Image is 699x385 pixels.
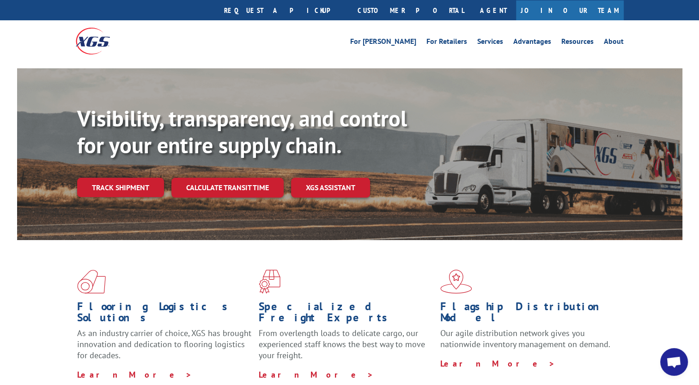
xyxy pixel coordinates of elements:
[513,38,551,48] a: Advantages
[471,0,516,20] a: Agent
[259,369,374,380] a: Learn More >
[217,0,351,20] a: Request a pickup
[259,328,433,369] p: From overlength loads to delicate cargo, our experienced staff knows the best way to move your fr...
[351,0,471,20] a: Customer Portal
[561,38,594,48] a: Resources
[77,369,192,380] a: Learn More >
[440,358,555,369] a: Learn More >
[77,301,252,328] h1: Flooring Logistics Solutions
[171,178,284,198] a: Calculate transit time
[660,348,688,376] div: Open chat
[516,0,624,20] a: Join Our Team
[291,178,370,198] a: XGS ASSISTANT
[77,270,106,294] img: xgs-icon-total-supply-chain-intelligence-red
[426,38,467,48] a: For Retailers
[350,38,416,48] a: For [PERSON_NAME]
[77,104,407,159] b: Visibility, transparency, and control for your entire supply chain.
[440,328,610,349] span: Our agile distribution network gives you nationwide inventory management on demand.
[259,301,433,328] h1: Specialized Freight Experts
[604,38,624,48] a: About
[77,178,164,197] a: Track shipment
[77,328,251,361] span: As an industry carrier of choice, XGS has brought innovation and dedication to flooring logistics...
[259,270,280,294] img: xgs-icon-focused-on-flooring-red
[477,38,503,48] a: Services
[440,301,615,328] h1: Flagship Distribution Model
[440,270,472,294] img: xgs-icon-flagship-distribution-model-red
